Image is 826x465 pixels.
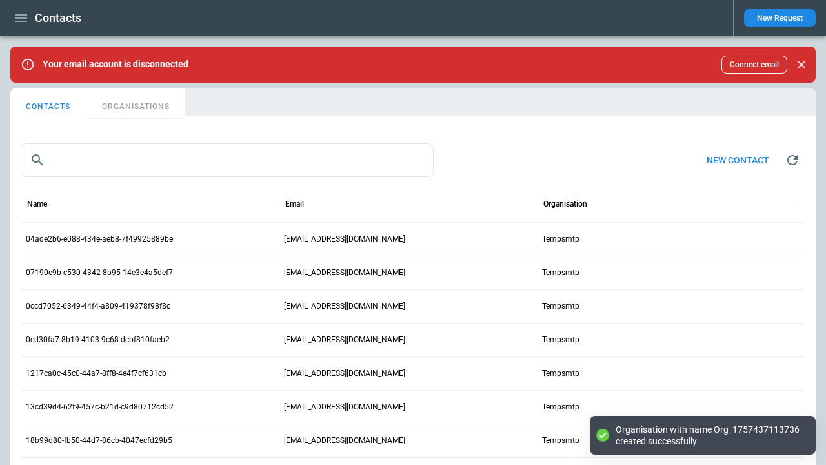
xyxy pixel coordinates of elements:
p: 04ade2b6-e088-434e-aeb8-7f49925889be [26,234,173,245]
p: [EMAIL_ADDRESS][DOMAIN_NAME] [284,368,405,379]
p: 07190e9b-c530-4342-8b95-14e3e4a5def7 [26,267,173,278]
p: Tempsmtp [542,234,579,245]
button: ORGANISATIONS [86,88,185,119]
button: New Request [744,9,816,27]
p: [EMAIL_ADDRESS][DOMAIN_NAME] [284,267,405,278]
div: Organisation [543,200,587,209]
div: dismiss [792,50,811,79]
p: Tempsmtp [542,402,579,413]
p: Tempsmtp [542,267,579,278]
p: Tempsmtp [542,368,579,379]
p: Tempsmtp [542,335,579,346]
p: Your email account is disconnected [43,59,188,70]
p: [EMAIL_ADDRESS][DOMAIN_NAME] [284,402,405,413]
div: Email [285,200,304,209]
button: Close [792,56,811,74]
p: [EMAIL_ADDRESS][DOMAIN_NAME] [284,301,405,312]
p: 0cd30fa7-8b19-4103-9c68-dcbf810faeb2 [26,335,170,346]
h1: Contacts [35,10,81,26]
button: Connect email [721,56,787,74]
button: CONTACTS [10,88,86,119]
div: Organisation with name Org_1757437113736 created successfully [616,424,803,447]
button: New contact [696,147,780,174]
p: [EMAIL_ADDRESS][DOMAIN_NAME] [284,335,405,346]
p: [EMAIL_ADDRESS][DOMAIN_NAME] [284,435,405,446]
p: Tempsmtp [542,435,579,446]
p: 0ccd7052-6349-44f4-a809-419378f98f8c [26,301,170,312]
p: 1217ca0c-45c0-44a7-8ff8-4e4f7cf631cb [26,368,166,379]
p: 18b99d80-fb50-44d7-86cb-4047ecfd29b5 [26,435,172,446]
div: Name [27,200,47,209]
p: Tempsmtp [542,301,579,312]
p: [EMAIL_ADDRESS][DOMAIN_NAME] [284,234,405,245]
p: 13cd39d4-62f9-457c-b21d-c9d80712cd52 [26,402,174,413]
